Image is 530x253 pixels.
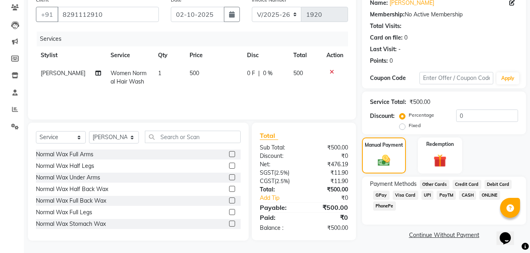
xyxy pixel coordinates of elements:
div: ₹11.90 [304,169,354,177]
div: Net: [254,160,304,169]
div: Points: [370,57,388,65]
div: No Active Membership [370,10,518,19]
span: Debit Card [485,180,512,189]
th: Action [322,46,348,64]
span: PayTM [437,191,456,200]
div: Normal Wax Under Arms [36,173,100,182]
th: Qty [153,46,185,64]
th: Disc [242,46,289,64]
div: - [398,45,401,54]
span: 2.5% [276,178,288,184]
label: Redemption [426,141,454,148]
input: Enter Offer / Coupon Code [419,72,494,84]
span: CGST [260,177,275,185]
div: Card on file: [370,34,403,42]
span: GPay [373,191,390,200]
span: 500 [190,70,199,77]
div: ₹0 [304,152,354,160]
div: 0 [390,57,393,65]
span: [PERSON_NAME] [41,70,85,77]
a: Continue Without Payment [364,231,524,239]
div: Total Visits: [370,22,401,30]
img: _cash.svg [374,153,394,167]
div: Normal Wax Full Back Wax [36,197,106,205]
span: 2.5% [276,169,288,176]
span: PhonePe [373,201,396,211]
div: Total: [254,185,304,194]
div: ( ) [254,177,304,185]
div: ₹11.90 [304,177,354,185]
span: UPI [421,191,434,200]
th: Stylist [36,46,106,64]
span: 1 [158,70,161,77]
div: ₹500.00 [304,203,354,212]
div: Discount: [254,152,304,160]
div: Balance : [254,224,304,232]
div: Normal Wax Stomach Wax [36,220,106,228]
div: ₹500.00 [304,224,354,232]
input: Search by Name/Mobile/Email/Code [57,7,159,22]
div: Normal Wax Half Back Wax [36,185,108,193]
div: ₹0 [304,213,354,222]
div: Normal Wax Full Legs [36,208,92,217]
img: _gift.svg [429,153,451,169]
span: ONLINE [479,191,500,200]
button: Apply [496,72,519,84]
span: Visa Card [393,191,418,200]
label: Percentage [409,112,434,119]
span: Total [260,131,278,140]
div: Membership: [370,10,405,19]
div: ₹0 [312,194,354,202]
span: SGST [260,169,274,176]
span: 0 F [247,69,255,78]
div: Normal Wax Full Arms [36,150,93,159]
div: Coupon Code [370,74,419,82]
span: 0 % [263,69,273,78]
span: Credit Card [453,180,481,189]
div: Sub Total: [254,143,304,152]
div: 0 [404,34,407,42]
div: Services [37,32,354,46]
div: Last Visit: [370,45,397,54]
button: +91 [36,7,58,22]
span: CASH [459,191,476,200]
div: Discount: [370,112,395,120]
div: Payable: [254,203,304,212]
div: ( ) [254,169,304,177]
span: Women Normal Hair Wash [111,70,146,85]
div: Paid: [254,213,304,222]
th: Service [106,46,153,64]
input: Search or Scan [145,131,241,143]
span: 500 [293,70,303,77]
div: ₹500.00 [304,185,354,194]
span: Payment Methods [370,180,417,188]
div: ₹500.00 [409,98,430,106]
div: ₹476.19 [304,160,354,169]
label: Manual Payment [365,141,403,149]
a: Add Tip [254,194,312,202]
div: Service Total: [370,98,406,106]
span: Other Cards [420,180,449,189]
th: Price [185,46,242,64]
div: Normal Wax Half Legs [36,162,94,170]
iframe: chat widget [496,221,522,245]
label: Fixed [409,122,421,129]
span: | [258,69,260,78]
div: ₹500.00 [304,143,354,152]
th: Total [289,46,322,64]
